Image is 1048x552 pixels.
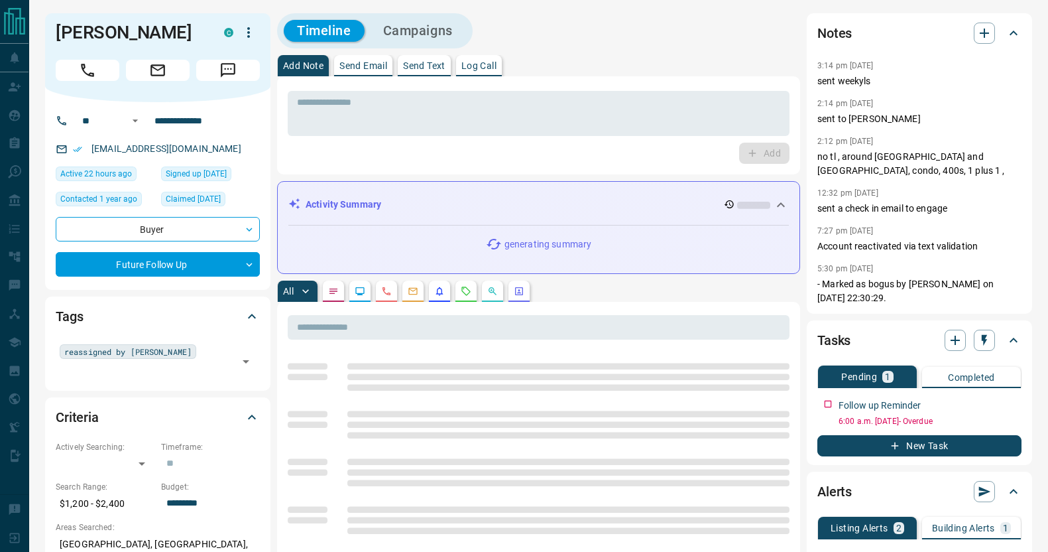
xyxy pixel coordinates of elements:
[224,28,233,37] div: condos.ca
[355,286,365,297] svg: Lead Browsing Activity
[932,523,995,533] p: Building Alerts
[328,286,339,297] svg: Notes
[817,188,878,198] p: 12:32 pm [DATE]
[817,61,874,70] p: 3:14 pm [DATE]
[841,372,877,381] p: Pending
[514,286,524,297] svg: Agent Actions
[237,352,255,371] button: Open
[817,99,874,108] p: 2:14 pm [DATE]
[817,264,874,273] p: 5:30 pm [DATE]
[56,301,260,332] div: Tags
[817,330,850,351] h2: Tasks
[839,415,1021,427] p: 6:00 a.m. [DATE] - Overdue
[161,481,260,493] p: Budget:
[288,192,789,217] div: Activity Summary
[56,407,99,428] h2: Criteria
[434,286,445,297] svg: Listing Alerts
[60,192,137,206] span: Contacted 1 year ago
[56,441,154,453] p: Actively Searching:
[56,252,260,277] div: Future Follow Up
[306,198,381,212] p: Activity Summary
[283,61,323,70] p: Add Note
[56,22,204,43] h1: [PERSON_NAME]
[817,74,1021,88] p: sent weekyls
[817,23,852,44] h2: Notes
[56,217,260,241] div: Buyer
[284,20,365,42] button: Timeline
[817,240,1021,253] p: Account reactivated via text validation
[487,286,498,297] svg: Opportunities
[817,476,1021,508] div: Alerts
[817,17,1021,49] div: Notes
[161,192,260,210] div: Thu Jul 04 2024
[817,202,1021,216] p: sent a check in email to engage
[370,20,466,42] button: Campaigns
[817,324,1021,356] div: Tasks
[126,60,190,81] span: Email
[461,286,471,297] svg: Requests
[461,61,496,70] p: Log Call
[91,143,241,154] a: [EMAIL_ADDRESS][DOMAIN_NAME]
[817,435,1021,456] button: New Task
[403,61,445,70] p: Send Text
[56,192,154,210] div: Mon Jul 22 2024
[127,113,143,129] button: Open
[166,192,221,206] span: Claimed [DATE]
[831,523,888,533] p: Listing Alerts
[56,481,154,493] p: Search Range:
[196,60,260,81] span: Message
[896,523,902,533] p: 2
[948,373,995,382] p: Completed
[339,61,387,70] p: Send Email
[817,481,852,502] h2: Alerts
[839,399,921,413] p: Follow up Reminder
[885,372,890,381] p: 1
[56,306,83,327] h2: Tags
[161,167,260,185] div: Fri Mar 01 2019
[56,493,154,515] p: $1,200 - $2,400
[817,150,1021,178] p: no tl , around [GEOGRAPHIC_DATA] and [GEOGRAPHIC_DATA], condo, 400s, 1 plus 1 ,
[817,112,1021,126] p: sent to [PERSON_NAME]
[64,345,192,358] span: reassigned by [PERSON_NAME]
[56,167,154,185] div: Tue Aug 12 2025
[283,287,294,296] p: All
[817,137,874,146] p: 2:12 pm [DATE]
[60,167,132,180] span: Active 22 hours ago
[817,226,874,236] p: 7:27 pm [DATE]
[161,441,260,453] p: Timeframe:
[56,521,260,533] p: Areas Searched:
[73,145,82,154] svg: Email Verified
[408,286,418,297] svg: Emails
[1003,523,1008,533] p: 1
[381,286,392,297] svg: Calls
[817,277,1021,305] p: - Marked as bogus by [PERSON_NAME] on [DATE] 22:30:29.
[56,401,260,433] div: Criteria
[504,238,591,251] p: generating summary
[166,167,227,180] span: Signed up [DATE]
[56,60,119,81] span: Call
